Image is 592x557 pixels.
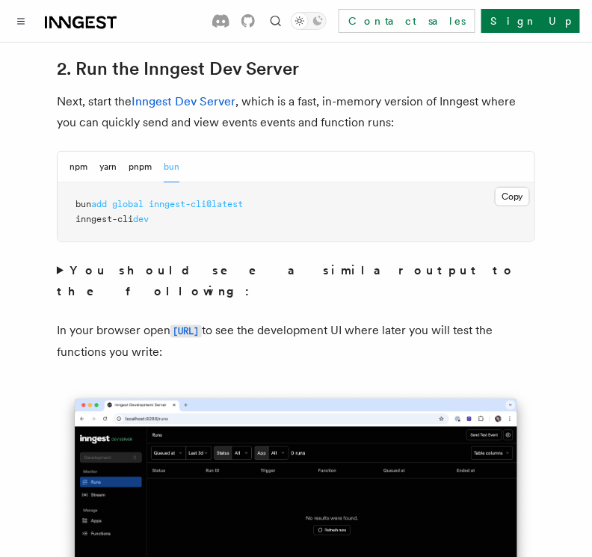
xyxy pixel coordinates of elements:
[70,152,87,182] button: npm
[75,199,91,209] span: bun
[91,199,107,209] span: add
[267,12,285,30] button: Find something...
[12,12,30,30] button: Toggle navigation
[57,263,517,298] strong: You should see a similar output to the following:
[495,187,530,206] button: Copy
[57,91,535,133] p: Next, start the , which is a fast, in-memory version of Inngest where you can quickly send and vi...
[112,199,144,209] span: global
[57,260,535,302] summary: You should see a similar output to the following:
[75,214,133,224] span: inngest-cli
[129,152,152,182] button: pnpm
[149,199,243,209] span: inngest-cli@latest
[57,58,299,79] a: 2. Run the Inngest Dev Server
[170,323,202,337] a: [URL]
[132,94,235,108] a: Inngest Dev Server
[339,9,475,33] a: Contact sales
[291,12,327,30] button: Toggle dark mode
[170,325,202,338] code: [URL]
[481,9,580,33] a: Sign Up
[57,320,535,363] p: In your browser open to see the development UI where later you will test the functions you write:
[133,214,149,224] span: dev
[99,152,117,182] button: yarn
[164,152,179,182] button: bun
